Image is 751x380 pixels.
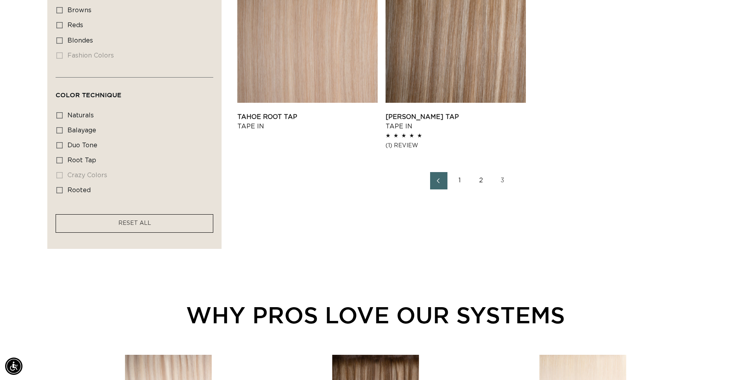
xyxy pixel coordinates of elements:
[430,172,447,189] a: Previous page
[473,172,490,189] a: Page 2
[451,172,469,189] a: Page 1
[67,142,97,148] span: duo tone
[5,358,22,375] div: Accessibility Menu
[67,22,83,28] span: reds
[237,112,378,131] a: Tahoe Root Tap Tape In
[67,157,96,163] span: root tap
[386,112,526,131] a: [PERSON_NAME] Tap Tape In
[56,78,213,106] summary: Color Technique (0 selected)
[67,127,96,133] span: balayage
[237,172,704,189] nav: Pagination
[67,7,91,13] span: browns
[118,221,151,226] span: RESET ALL
[67,187,91,193] span: rooted
[118,219,151,228] a: RESET ALL
[67,112,94,119] span: naturals
[47,298,704,332] div: WHY PROS LOVE OUR SYSTEMS
[494,172,511,189] a: Page 3
[67,37,93,44] span: blondes
[56,91,121,98] span: Color Technique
